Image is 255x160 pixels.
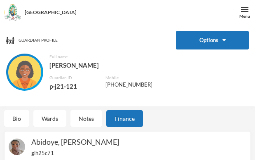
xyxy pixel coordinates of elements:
img: logo [5,5,21,21]
div: [PHONE_NUMBER] [105,81,130,89]
div: Notes [70,110,102,127]
div: Menu [239,13,250,19]
div: Wards [33,110,66,127]
div: Full name [49,54,130,60]
div: p-j21-121 [49,81,99,92]
span: Guardian Profile [19,37,58,43]
div: Mobile [105,75,130,81]
img: GUARDIAN [8,56,41,89]
div: Bio [4,110,29,127]
div: glh25c71 [31,148,246,158]
div: Finance [106,110,143,127]
div: [PERSON_NAME] [49,60,130,71]
img: STUDENT [9,139,25,155]
div: Abidoye, [PERSON_NAME] [31,136,246,158]
button: Options [176,31,249,49]
div: Guardian ID [49,75,99,81]
div: [GEOGRAPHIC_DATA] [25,9,77,16]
